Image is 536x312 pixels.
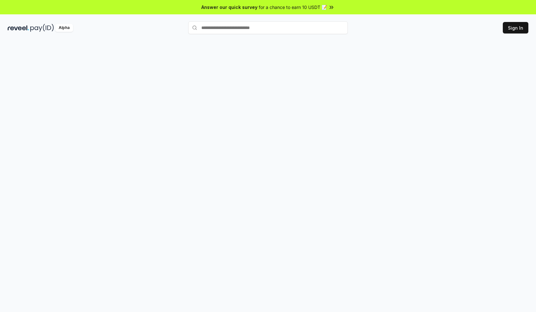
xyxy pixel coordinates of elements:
[259,4,327,11] span: for a chance to earn 10 USDT 📝
[8,24,29,32] img: reveel_dark
[55,24,73,32] div: Alpha
[201,4,257,11] span: Answer our quick survey
[30,24,54,32] img: pay_id
[503,22,528,33] button: Sign In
